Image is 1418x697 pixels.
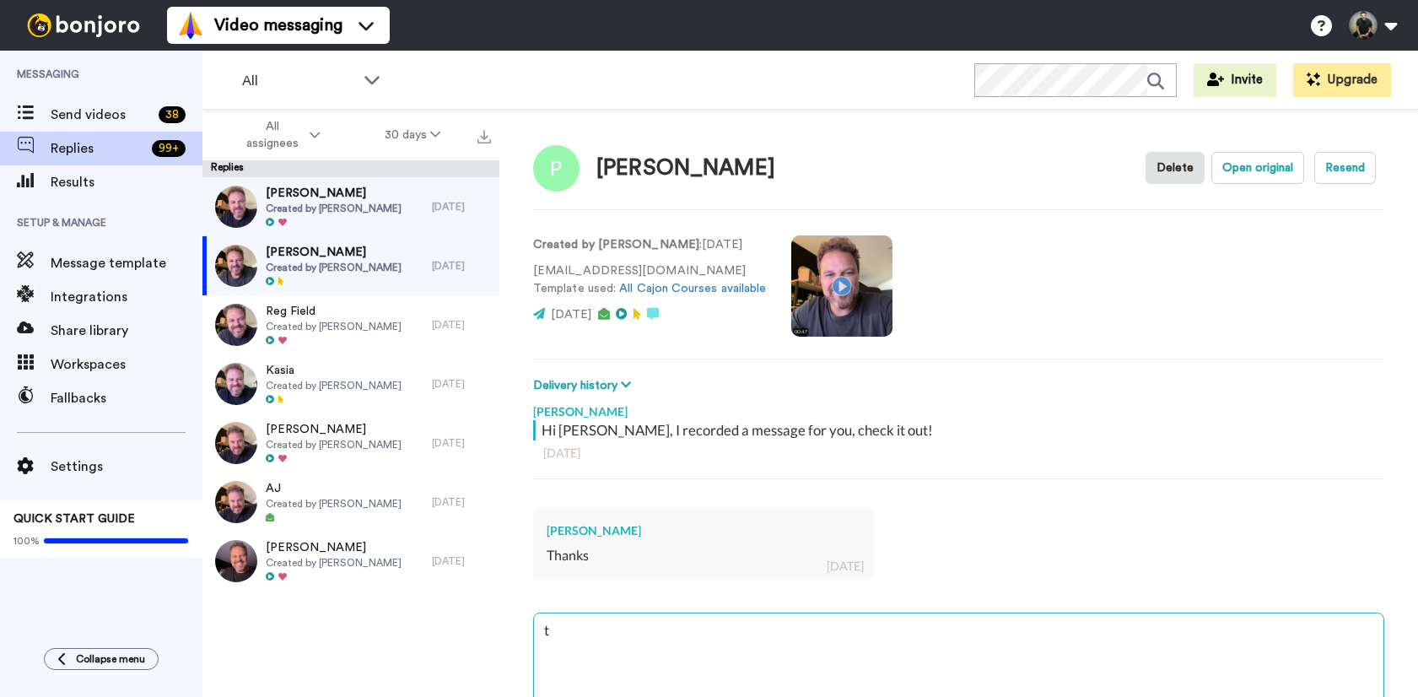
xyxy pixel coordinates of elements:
div: [PERSON_NAME] [547,522,860,539]
span: AJ [266,480,402,497]
span: [PERSON_NAME] [266,539,402,556]
a: Reg FieldCreated by [PERSON_NAME][DATE] [202,295,499,354]
button: Open original [1211,152,1304,184]
span: QUICK START GUIDE [13,513,135,525]
img: 1d7576e7-cbba-4046-b2ed-6e932ed62db7-thumb.jpg [215,363,257,405]
span: [PERSON_NAME] [266,185,402,202]
span: [PERSON_NAME] [266,244,402,261]
span: Collapse menu [76,652,145,666]
div: [DATE] [432,377,491,391]
span: Integrations [51,287,202,307]
span: Settings [51,457,202,477]
button: Delivery history [533,376,636,395]
a: AJCreated by [PERSON_NAME][DATE] [202,473,499,532]
div: [DATE] [432,495,491,509]
img: ecda103a-aecb-4bbe-a223-18f257c7a2b3-thumb.jpg [215,186,257,228]
img: bj-logo-header-white.svg [20,14,147,37]
img: 737e6036-9ad5-4648-bdf2-0ab39ae84230-thumb.jpg [215,245,257,287]
a: [PERSON_NAME]Created by [PERSON_NAME][DATE] [202,177,499,236]
span: Created by [PERSON_NAME] [266,497,402,511]
span: Replies [51,138,145,159]
img: vm-color.svg [177,12,204,39]
div: [DATE] [432,554,491,568]
img: 21a2c66d-b896-4cc2-b14a-cba6d23f61ac-thumb.jpg [215,540,257,582]
span: Video messaging [214,14,342,37]
div: [PERSON_NAME] [596,156,775,181]
a: KasiaCreated by [PERSON_NAME][DATE] [202,354,499,413]
a: [PERSON_NAME]Created by [PERSON_NAME][DATE] [202,532,499,591]
div: 38 [159,106,186,123]
span: Created by [PERSON_NAME] [266,261,402,274]
img: Image of Prabal Phukon [533,145,580,192]
span: [DATE] [551,309,591,321]
button: Collapse menu [44,648,159,670]
button: Upgrade [1293,63,1391,97]
div: Hi [PERSON_NAME], I recorded a message for you, check it out! [542,420,1380,440]
span: All [242,71,355,91]
span: Kasia [266,362,402,379]
span: Share library [51,321,202,341]
span: Created by [PERSON_NAME] [266,202,402,215]
a: [PERSON_NAME]Created by [PERSON_NAME][DATE] [202,413,499,473]
button: 30 days [353,120,473,150]
span: Workspaces [51,354,202,375]
span: 100% [13,534,40,548]
span: Created by [PERSON_NAME] [266,556,402,570]
div: [DATE] [543,445,1374,462]
button: All assignees [206,111,353,159]
div: [DATE] [827,558,864,575]
p: [EMAIL_ADDRESS][DOMAIN_NAME] Template used: [533,262,766,298]
div: 99 + [152,140,186,157]
img: ff27eca6-ef8a-44e3-aafa-5bfab034d7a2-thumb.jpg [215,304,257,346]
span: Results [51,172,202,192]
div: Replies [202,160,499,177]
button: Invite [1194,63,1276,97]
a: [PERSON_NAME]Created by [PERSON_NAME][DATE] [202,236,499,295]
div: [DATE] [432,200,491,213]
button: Export all results that match these filters now. [472,122,496,148]
img: 3e53710c-f822-405a-b69c-256f20120d0a-thumb.jpg [215,481,257,523]
div: Thanks [547,546,860,565]
span: Reg Field [266,303,402,320]
img: 3e53710c-f822-405a-b69c-256f20120d0a-thumb.jpg [215,422,257,464]
span: Created by [PERSON_NAME] [266,379,402,392]
button: Delete [1146,152,1205,184]
div: [DATE] [432,436,491,450]
div: [DATE] [432,259,491,273]
strong: Created by [PERSON_NAME] [533,239,699,251]
button: Resend [1314,152,1376,184]
p: : [DATE] [533,236,766,254]
span: All assignees [238,118,306,152]
img: export.svg [477,130,491,143]
div: [PERSON_NAME] [533,395,1384,420]
a: All Cajon Courses available [619,283,766,294]
span: Fallbacks [51,388,202,408]
span: Created by [PERSON_NAME] [266,320,402,333]
span: [PERSON_NAME] [266,421,402,438]
div: [DATE] [432,318,491,332]
span: Send videos [51,105,152,125]
span: Created by [PERSON_NAME] [266,438,402,451]
span: Message template [51,253,202,273]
